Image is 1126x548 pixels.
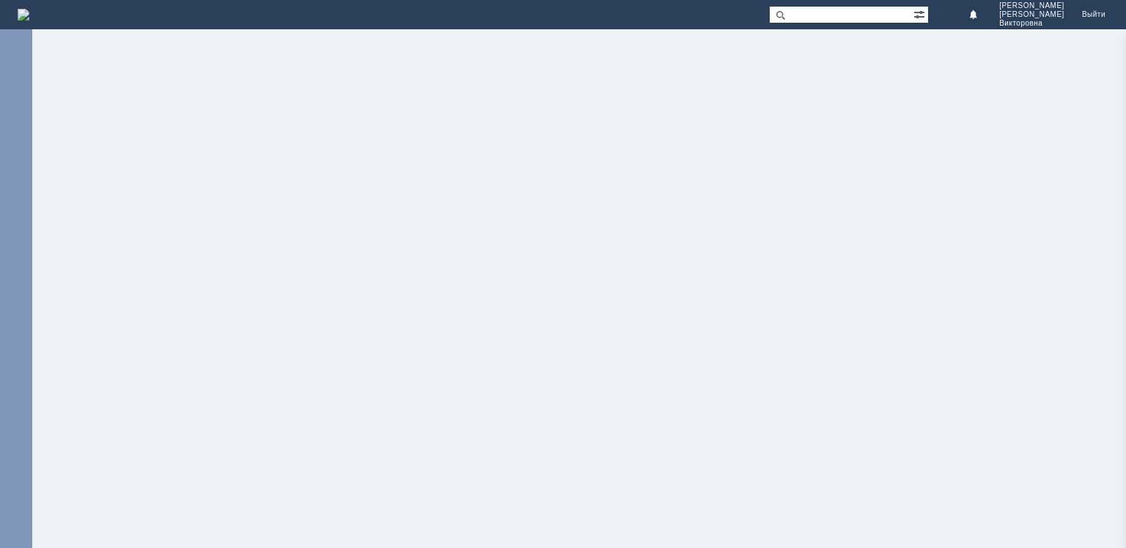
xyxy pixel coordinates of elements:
[913,7,928,21] span: Расширенный поиск
[18,9,29,21] a: Перейти на домашнюю страницу
[999,1,1064,10] span: [PERSON_NAME]
[18,9,29,21] img: logo
[999,10,1064,19] span: [PERSON_NAME]
[999,19,1064,28] span: Викторовна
